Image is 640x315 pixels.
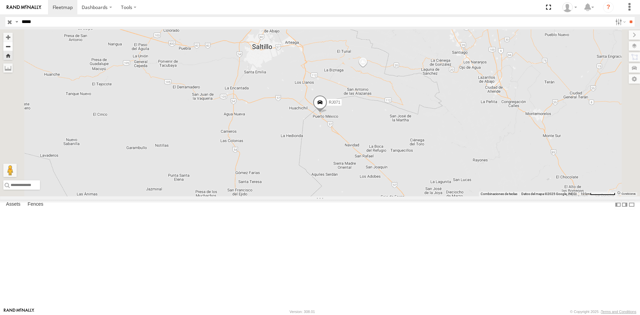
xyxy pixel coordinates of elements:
[628,200,635,209] label: Hide Summary Table
[3,63,13,73] label: Measure
[481,192,517,196] button: Combinaciones de teclas
[581,192,590,196] span: 10 km
[3,51,13,60] button: Zoom Home
[329,100,340,105] span: RJ071
[621,200,628,209] label: Dock Summary Table to the Right
[14,17,19,27] label: Search Query
[622,193,636,195] a: Condiciones (se abre en una nueva pestaña)
[3,164,17,177] button: Arrastra el hombrecito naranja al mapa para abrir Street View
[290,310,315,314] div: Version: 308.01
[7,5,41,10] img: rand-logo.svg
[3,200,24,209] label: Assets
[629,74,640,84] label: Map Settings
[579,192,617,196] button: Escala del mapa: 10 km por 72 píxeles
[601,310,636,314] a: Terms and Conditions
[613,17,627,27] label: Search Filter Options
[570,310,636,314] div: © Copyright 2025 -
[24,200,47,209] label: Fences
[603,2,614,13] i: ?
[3,33,13,42] button: Zoom in
[4,308,34,315] a: Visit our Website
[521,192,577,196] span: Datos del mapa ©2025 Google, INEGI
[615,200,621,209] label: Dock Summary Table to the Left
[560,2,579,12] div: Sebastian Velez
[3,42,13,51] button: Zoom out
